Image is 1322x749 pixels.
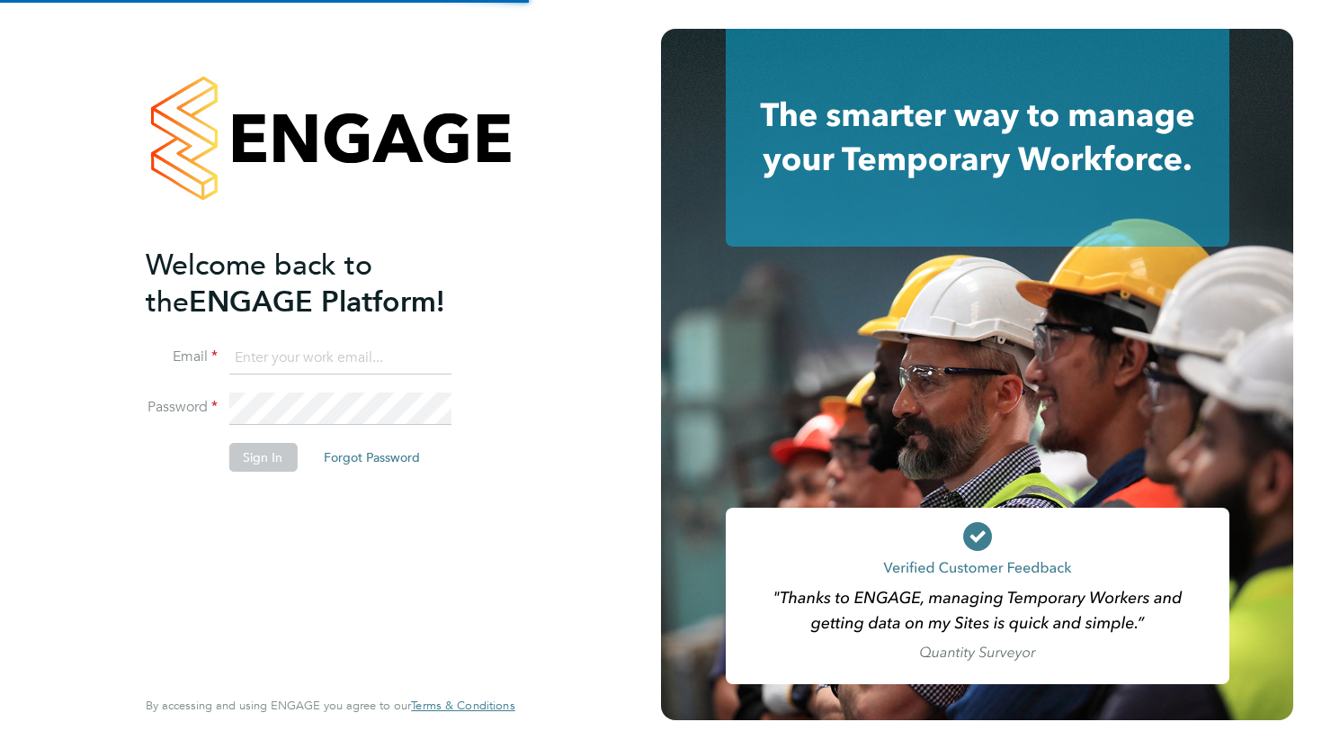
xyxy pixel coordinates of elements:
h2: ENGAGE Platform! [146,247,496,320]
span: By accessing and using ENGAGE you agree to our [146,698,514,713]
button: Sign In [228,443,297,472]
a: Terms & Conditions [411,699,514,713]
button: Forgot Password [309,443,434,472]
span: Terms & Conditions [411,698,514,713]
label: Email [146,347,218,366]
span: Welcome back to the [146,248,372,320]
label: Password [146,398,218,417]
input: Enter your work email... [228,342,451,374]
